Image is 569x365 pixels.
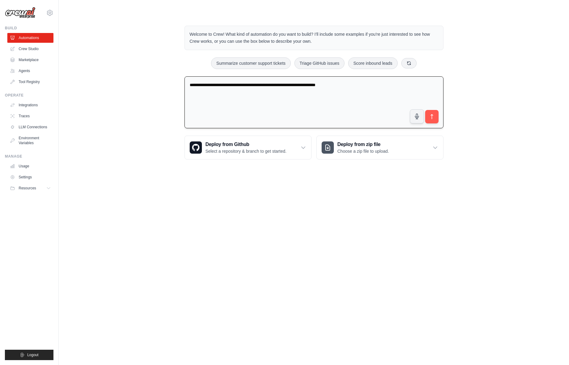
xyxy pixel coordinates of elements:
[7,100,53,110] a: Integrations
[5,93,53,98] div: Operate
[190,31,438,45] p: Welcome to Crew! What kind of automation do you want to build? I'll include some examples if you'...
[27,352,38,357] span: Logout
[7,77,53,87] a: Tool Registry
[538,336,569,365] iframe: Chat Widget
[7,44,53,54] a: Crew Studio
[7,172,53,182] a: Settings
[337,141,389,148] h3: Deploy from zip file
[7,133,53,148] a: Environment Variables
[19,186,36,191] span: Resources
[206,141,286,148] h3: Deploy from Github
[5,26,53,31] div: Build
[7,66,53,76] a: Agents
[5,7,35,19] img: Logo
[294,57,345,69] button: Triage GitHub issues
[337,148,389,154] p: Choose a zip file to upload.
[211,57,290,69] button: Summarize customer support tickets
[7,33,53,43] a: Automations
[7,122,53,132] a: LLM Connections
[7,55,53,65] a: Marketplace
[348,57,398,69] button: Score inbound leads
[7,111,53,121] a: Traces
[206,148,286,154] p: Select a repository & branch to get started.
[7,161,53,171] a: Usage
[5,154,53,159] div: Manage
[5,350,53,360] button: Logout
[7,183,53,193] button: Resources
